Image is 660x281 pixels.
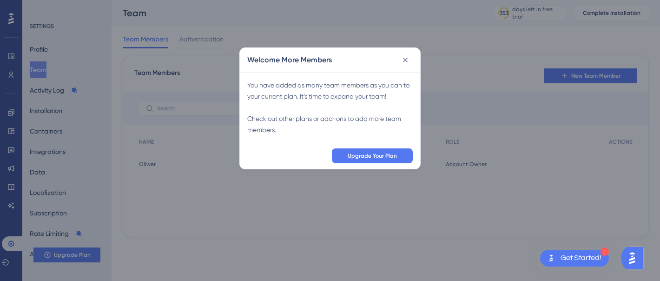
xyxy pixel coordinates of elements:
[621,244,649,272] iframe: UserGuiding AI Assistant Launcher
[247,80,413,135] div: You have added as many team members as you can to your current plan. It’s time to expand your tea...
[561,253,601,263] div: Get Started!
[546,253,557,264] img: launcher-image-alternative-text
[540,250,609,267] div: Open Get Started! checklist, remaining modules: 1
[247,54,332,66] h2: Welcome More Members
[601,248,609,256] div: 1
[348,152,397,160] span: Upgrade Your Plan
